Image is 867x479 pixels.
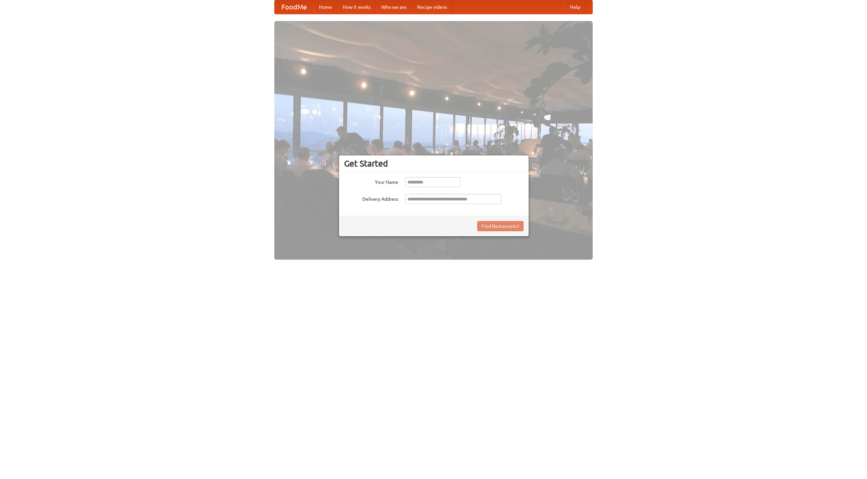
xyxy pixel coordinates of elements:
a: How it works [337,0,376,14]
a: FoodMe [275,0,314,14]
h3: Get Started [344,158,524,169]
label: Delivery Address [344,194,398,202]
a: Home [314,0,337,14]
a: Help [565,0,586,14]
a: Who we are [376,0,412,14]
button: Find Restaurants! [477,221,524,231]
label: Your Name [344,177,398,186]
a: Recipe videos [412,0,452,14]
